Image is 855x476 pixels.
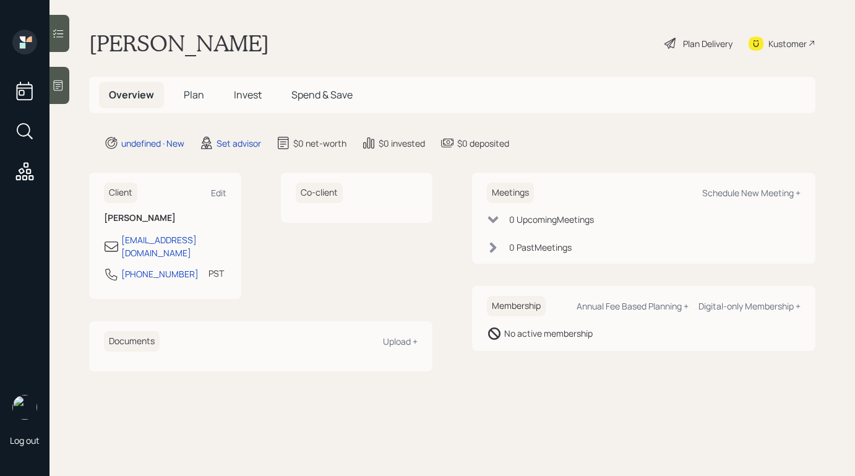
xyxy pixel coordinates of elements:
div: $0 net-worth [293,137,346,150]
img: robby-grisanti-headshot.png [12,395,37,420]
div: Annual Fee Based Planning + [577,300,689,312]
div: Log out [10,435,40,446]
div: Plan Delivery [683,37,733,50]
span: Plan [184,88,204,102]
span: Invest [234,88,262,102]
div: Upload + [383,335,418,347]
span: Overview [109,88,154,102]
div: Set advisor [217,137,261,150]
div: [EMAIL_ADDRESS][DOMAIN_NAME] [121,233,226,259]
div: $0 deposited [457,137,509,150]
h6: Meetings [487,183,534,203]
div: [PHONE_NUMBER] [121,267,199,280]
h1: [PERSON_NAME] [89,30,269,57]
h6: Client [104,183,137,203]
h6: [PERSON_NAME] [104,213,226,223]
div: Schedule New Meeting + [702,187,801,199]
div: undefined · New [121,137,184,150]
h6: Co-client [296,183,343,203]
div: 0 Past Meeting s [509,241,572,254]
h6: Membership [487,296,546,316]
div: PST [208,267,224,280]
h6: Documents [104,331,160,352]
div: No active membership [504,327,593,340]
div: Digital-only Membership + [698,300,801,312]
div: Kustomer [768,37,807,50]
span: Spend & Save [291,88,353,102]
div: $0 invested [379,137,425,150]
div: Edit [211,187,226,199]
div: 0 Upcoming Meeting s [509,213,594,226]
